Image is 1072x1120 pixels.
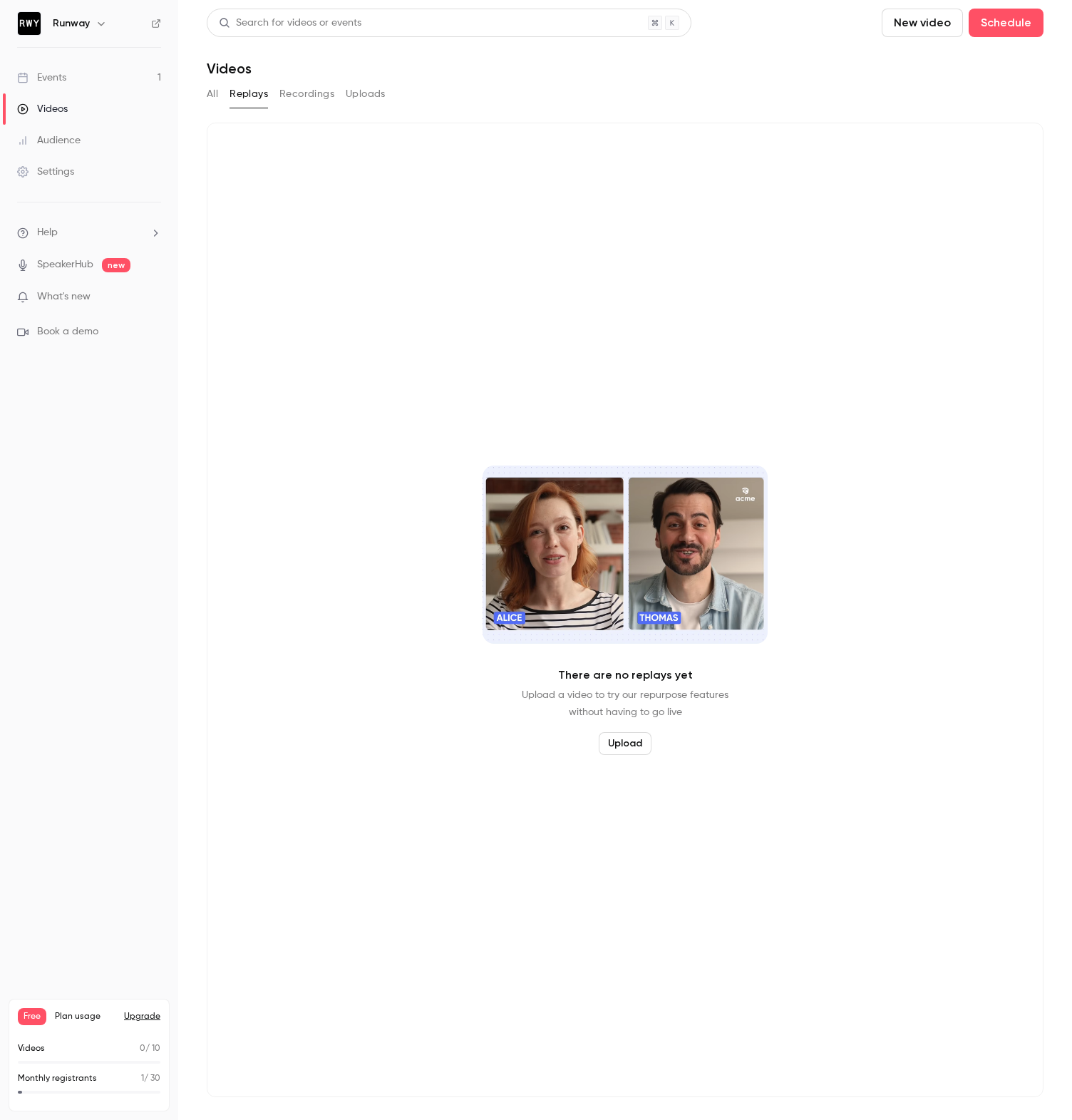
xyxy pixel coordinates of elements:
[230,83,268,106] button: Replays
[207,9,1043,1111] section: Videos
[55,1011,115,1022] span: Plan usage
[18,1008,46,1025] span: Free
[102,258,130,272] span: new
[17,133,81,148] div: Audience
[141,1074,144,1083] span: 1
[17,71,66,85] div: Events
[17,225,161,240] li: help-dropdown-opener
[141,1072,160,1085] p: / 30
[207,60,252,77] h1: Videos
[140,1044,145,1053] span: 0
[124,1011,160,1022] button: Upgrade
[17,102,68,116] div: Videos
[207,83,218,106] button: All
[18,12,41,35] img: Runway
[279,83,334,106] button: Recordings
[558,667,693,684] p: There are no replays yet
[53,16,90,31] h6: Runway
[882,9,963,37] button: New video
[17,165,74,179] div: Settings
[18,1072,97,1085] p: Monthly registrants
[219,16,361,31] div: Search for videos or events
[37,225,58,240] span: Help
[37,289,91,304] span: What's new
[140,1042,160,1055] p: / 10
[599,732,651,755] button: Upload
[346,83,386,106] button: Uploads
[969,9,1043,37] button: Schedule
[37,324,98,339] span: Book a demo
[37,257,93,272] a: SpeakerHub
[18,1042,45,1055] p: Videos
[522,687,728,721] p: Upload a video to try our repurpose features without having to go live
